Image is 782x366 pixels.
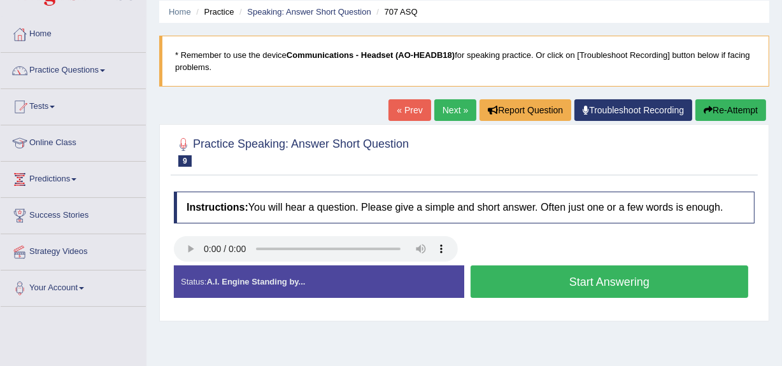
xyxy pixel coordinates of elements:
[434,99,476,121] a: Next »
[178,155,192,167] span: 9
[174,265,464,298] div: Status:
[1,125,146,157] a: Online Class
[206,277,305,286] strong: A.I. Engine Standing by...
[1,89,146,121] a: Tests
[159,36,769,87] blockquote: * Remember to use the device for speaking practice. Or click on [Troubleshoot Recording] button b...
[480,99,571,121] button: Report Question
[574,99,692,121] a: Troubleshoot Recording
[1,53,146,85] a: Practice Questions
[187,202,248,213] b: Instructions:
[174,135,409,167] h2: Practice Speaking: Answer Short Question
[1,198,146,230] a: Success Stories
[174,192,755,223] h4: You will hear a question. Please give a simple and short answer. Often just one or a few words is...
[1,234,146,266] a: Strategy Videos
[287,50,455,60] b: Communications - Headset (AO-HEADB18)
[388,99,430,121] a: « Prev
[247,7,371,17] a: Speaking: Answer Short Question
[471,265,748,298] button: Start Answering
[1,162,146,194] a: Predictions
[695,99,766,121] button: Re-Attempt
[1,271,146,302] a: Your Account
[193,6,234,18] li: Practice
[1,17,146,48] a: Home
[373,6,417,18] li: 707 ASQ
[169,7,191,17] a: Home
